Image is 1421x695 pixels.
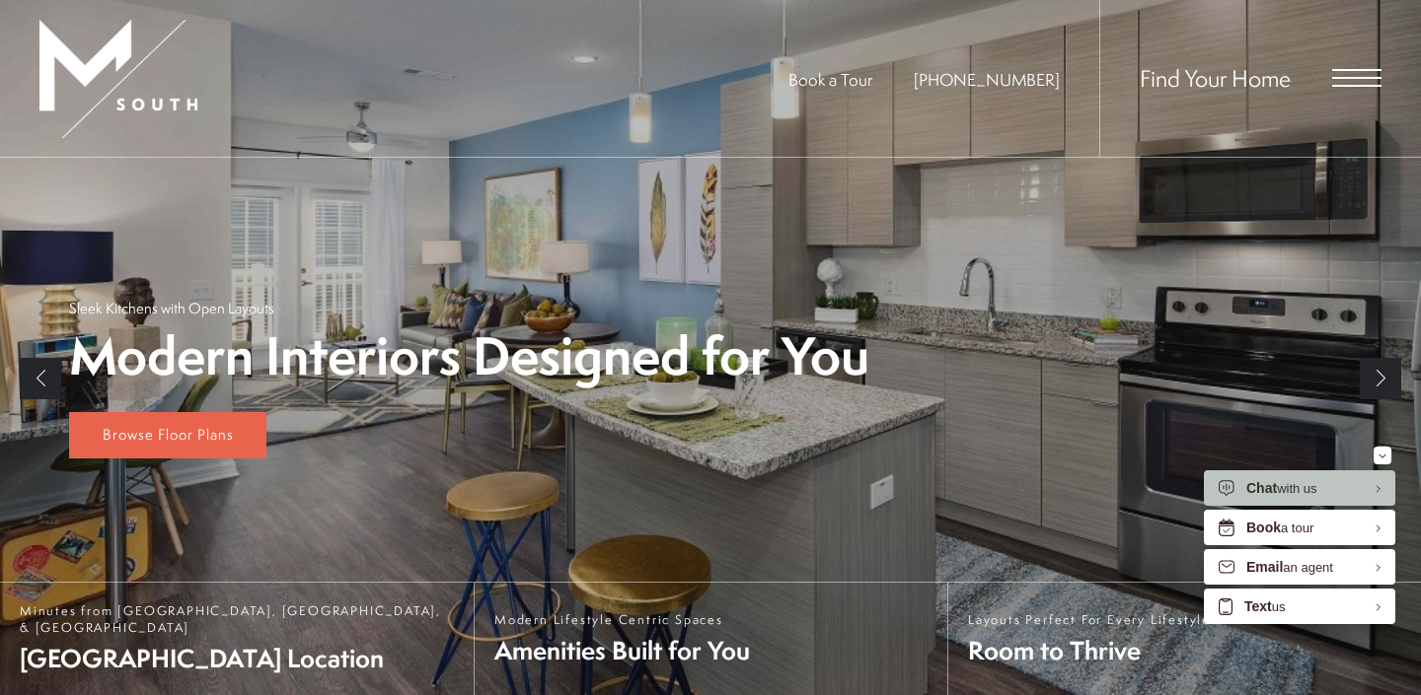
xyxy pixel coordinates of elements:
a: Book a Tour [788,68,872,91]
a: Previous [20,358,61,399]
p: Sleek Kitchens with Open Layouts [69,298,274,318]
span: Minutes from [GEOGRAPHIC_DATA], [GEOGRAPHIC_DATA], & [GEOGRAPHIC_DATA] [20,602,454,636]
span: Amenities Built for You [494,633,750,667]
img: MSouth [39,20,197,138]
p: Modern Interiors Designed for You [69,328,869,384]
span: Browse Floor Plans [103,424,234,445]
button: Open Menu [1332,69,1382,87]
a: Modern Lifestyle Centric Spaces [474,583,947,695]
a: Next [1360,358,1401,399]
a: Find Your Home [1140,62,1291,94]
a: Browse Floor Plans [69,412,266,459]
span: [PHONE_NUMBER] [914,68,1060,91]
span: [GEOGRAPHIC_DATA] Location [20,641,454,675]
span: Layouts Perfect For Every Lifestyle [968,611,1211,628]
a: Call us at (813) 322-6260 [914,68,1060,91]
span: Modern Lifestyle Centric Spaces [494,611,750,628]
span: Room to Thrive [968,633,1211,667]
a: Layouts Perfect For Every Lifestyle [947,583,1421,695]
